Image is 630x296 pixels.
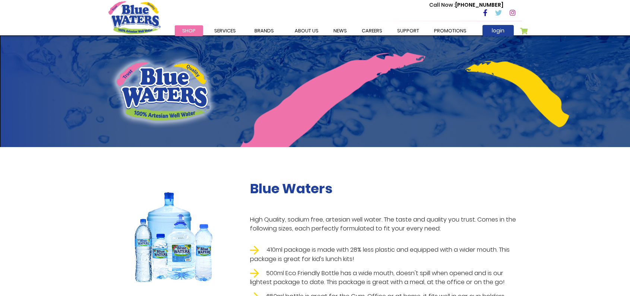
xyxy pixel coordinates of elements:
a: store logo [108,1,161,34]
span: Services [214,27,236,34]
a: Promotions [427,25,474,36]
a: support [390,25,427,36]
li: 500ml Eco Friendly Bottle has a wide mouth, doesn't spill when opened and is our lightest package... [250,269,522,287]
p: [PHONE_NUMBER] [429,1,503,9]
a: login [482,25,514,36]
p: High Quality, sodium free, artesian well water. The taste and quality you trust. Comes in the fol... [250,215,522,233]
a: Shop [175,25,203,36]
a: News [326,25,354,36]
a: about us [287,25,326,36]
span: Shop [182,27,196,34]
h2: Blue Waters [250,181,522,197]
span: Call Now : [429,1,455,9]
a: Services [207,25,243,36]
a: Brands [247,25,281,36]
li: 410ml package is made with 28% less plastic and equipped with a wider mouth. This package is grea... [250,245,522,264]
span: Brands [254,27,274,34]
a: careers [354,25,390,36]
